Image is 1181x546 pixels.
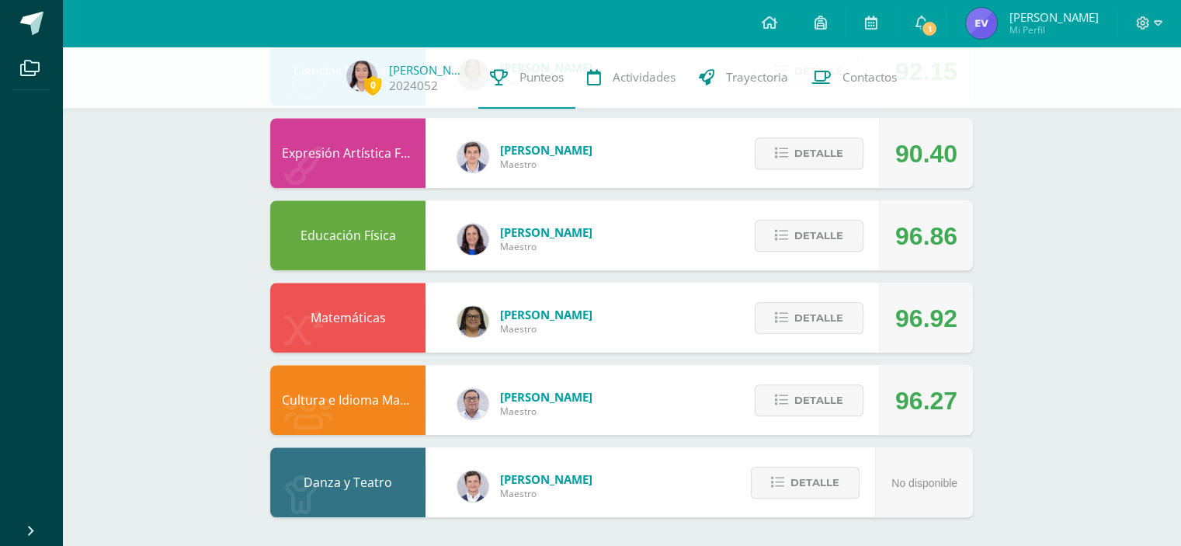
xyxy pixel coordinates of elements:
span: Actividades [613,69,676,85]
span: Detalle [794,221,843,250]
span: 0 [364,75,381,95]
img: 5778bd7e28cf89dedf9ffa8080fc1cd8.png [457,388,488,419]
span: [PERSON_NAME] [500,389,592,405]
span: [PERSON_NAME] [500,307,592,322]
span: Detalle [790,468,839,497]
span: Maestro [500,487,592,500]
img: 68a1b6eba1ca279b4aaba7ff28e184e4.png [457,224,488,255]
a: Contactos [800,47,908,109]
span: [PERSON_NAME] [1009,9,1098,25]
img: 73a9519f3bc0621b95b5416ad1b322c6.png [346,61,377,92]
span: Maestro [500,405,592,418]
div: Danza y Teatro [270,447,426,517]
div: Cultura e Idioma Maya, Garífuna o Xinka [270,365,426,435]
a: [PERSON_NAME] [389,62,467,78]
span: Mi Perfil [1009,23,1098,37]
span: Detalle [794,386,843,415]
div: 96.86 [895,201,957,271]
span: [PERSON_NAME] [500,224,592,240]
span: No disponible [891,477,957,489]
button: Detalle [751,467,860,499]
a: Punteos [478,47,575,109]
a: 2024052 [389,78,438,94]
span: Detalle [794,139,843,168]
button: Detalle [755,220,863,252]
div: 96.27 [895,366,957,436]
span: Punteos [519,69,564,85]
div: Educación Física [270,200,426,270]
a: Trayectoria [687,47,800,109]
button: Detalle [755,302,863,334]
img: 1d783d36c0c1c5223af21090f2d2739b.png [966,8,997,39]
span: [PERSON_NAME] [500,471,592,487]
img: 6a91f3c28980e4c11ff94e63ef0e30c7.png [457,306,488,337]
span: Detalle [794,304,843,332]
img: 70c0459bcb81c7dac88d1d439de9cb3a.png [457,471,488,502]
span: Maestro [500,240,592,253]
span: 1 [921,20,938,37]
span: Contactos [842,69,897,85]
span: Trayectoria [726,69,788,85]
div: 96.92 [895,283,957,353]
span: [PERSON_NAME] [500,142,592,158]
button: Detalle [755,384,863,416]
span: Maestro [500,322,592,336]
img: 32863153bf8bbda601a51695c130e98e.png [457,141,488,172]
div: Matemáticas [270,283,426,353]
div: Expresión Artística FORMACIÓN MUSICAL [270,118,426,188]
a: Actividades [575,47,687,109]
div: 90.40 [895,119,957,189]
button: Detalle [755,137,863,169]
span: Maestro [500,158,592,171]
